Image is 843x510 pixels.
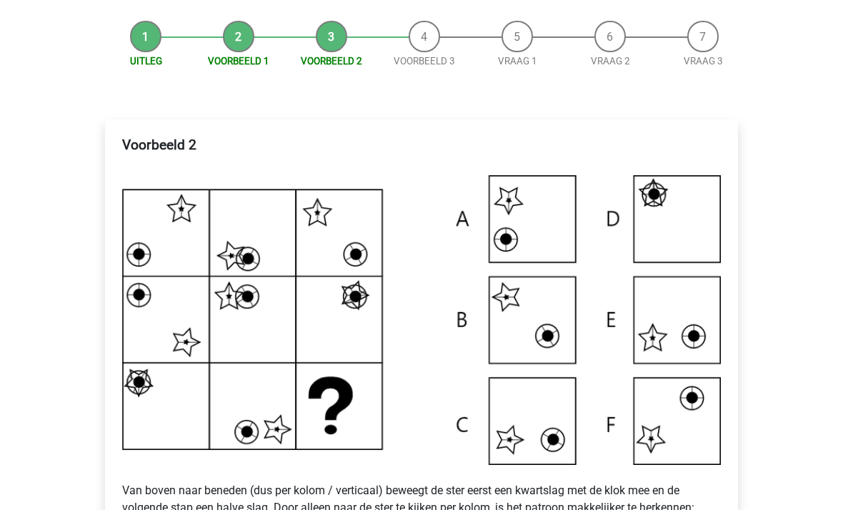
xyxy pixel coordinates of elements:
img: Voorbeeld3.png [122,176,721,465]
a: Vraag 2 [591,57,630,67]
b: Voorbeeld 2 [122,137,196,154]
a: Vraag 1 [498,57,537,67]
a: Vraag 3 [684,57,723,67]
a: Voorbeeld 2 [301,57,362,67]
a: Voorbeeld 3 [394,57,455,67]
a: Uitleg [130,57,162,67]
a: Voorbeeld 1 [208,57,269,67]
